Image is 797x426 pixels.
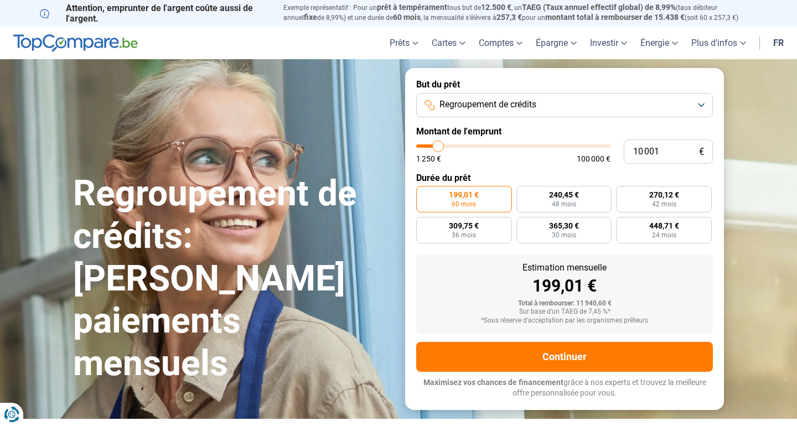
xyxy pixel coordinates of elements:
a: Épargne [529,27,583,59]
a: Prêts [383,27,425,59]
span: 42 mois [652,201,676,207]
label: Montant de l'emprunt [416,126,713,137]
span: 36 mois [452,232,476,238]
span: 199,01 € [449,191,479,199]
span: 270,12 € [649,191,679,199]
span: montant total à rembourser de 15.438 € [545,13,685,22]
a: Cartes [425,27,472,59]
span: 257,3 € [496,13,522,22]
div: Total à rembourser: 11 940,60 € [425,300,704,308]
span: 60 mois [452,201,476,207]
span: Maximisez vos chances de financement [423,378,563,387]
span: 448,71 € [649,222,679,230]
h1: Regroupement de crédits: [PERSON_NAME] paiements mensuels [73,173,392,385]
span: 365,30 € [549,222,579,230]
a: Plus d'infos [685,27,753,59]
p: Attention, emprunter de l'argent coûte aussi de l'argent. [40,3,270,24]
span: fixe [304,13,317,22]
a: fr [767,27,790,59]
span: 30 mois [552,232,576,238]
span: prêt à tempérament [377,3,447,12]
a: Investir [583,27,634,59]
span: € [699,147,704,157]
span: 24 mois [652,232,676,238]
p: grâce à nos experts et trouvez la meilleure offre personnalisée pour vous. [416,377,713,399]
a: Énergie [634,27,685,59]
label: But du prêt [416,79,713,90]
span: Regroupement de crédits [439,98,536,111]
span: 1 250 € [416,155,441,163]
span: 48 mois [552,201,576,207]
a: Comptes [472,27,529,59]
button: Continuer [416,342,713,372]
img: TopCompare [13,34,138,52]
span: 12.500 € [481,3,511,12]
span: 240,45 € [549,191,579,199]
span: 60 mois [393,13,421,22]
span: 100 000 € [577,155,610,163]
span: TAEG (Taux annuel effectif global) de 8,99% [522,3,676,12]
div: *Sous réserve d'acceptation par les organismes prêteurs [425,317,704,325]
div: Estimation mensuelle [425,263,704,272]
span: 309,75 € [449,222,479,230]
div: Sur base d'un TAEG de 7,45 %* [425,308,704,316]
label: Durée du prêt [416,173,713,183]
p: Exemple représentatif : Pour un tous but de , un (taux débiteur annuel de 8,99%) et une durée de ... [283,3,757,23]
button: Regroupement de crédits [416,93,713,117]
div: 199,01 € [425,278,704,294]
